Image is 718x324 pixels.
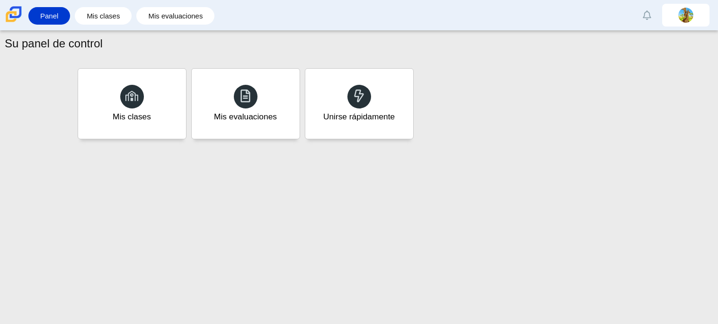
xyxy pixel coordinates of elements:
[4,4,24,24] img: Escuela Carmen de Ciencia y Tecnología
[678,8,693,23] img: wenderly.buitragot.Wbm0Qg
[141,7,210,25] a: Mis evaluaciones
[5,37,103,50] font: Su panel de control
[191,68,300,139] a: Mis evaluaciones
[214,112,277,121] font: Mis evaluaciones
[33,7,65,25] a: Panel
[113,112,151,121] font: Mis clases
[4,18,24,26] a: Escuela Carmen de Ciencia y Tecnología
[305,68,414,139] a: Unirse rápidamente
[78,68,186,139] a: Mis clases
[662,4,709,27] a: wenderly.buitragot.Wbm0Qg
[323,112,395,121] font: Unirse rápidamente
[637,5,657,26] a: Alertas
[148,12,203,20] font: Mis evaluaciones
[80,7,127,25] a: Mis clases
[40,12,58,20] font: Panel
[87,12,120,20] font: Mis clases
